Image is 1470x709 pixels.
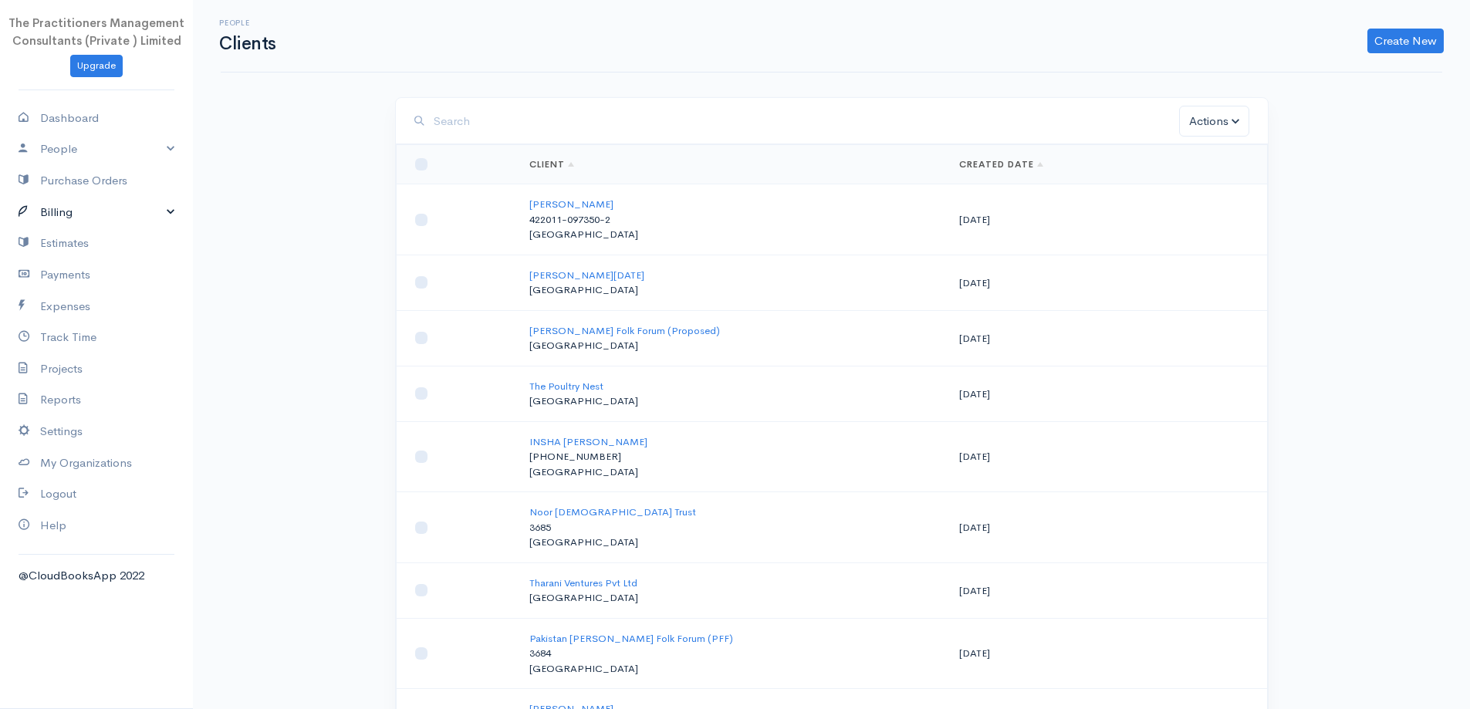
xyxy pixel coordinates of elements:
[947,255,1267,310] td: [DATE]
[529,338,934,353] p: [GEOGRAPHIC_DATA]
[529,268,644,282] a: [PERSON_NAME][DATE]
[529,449,934,464] p: [PHONE_NUMBER]
[947,618,1267,689] td: [DATE]
[529,576,637,589] a: Tharani Ventures Pvt Ltd
[947,562,1267,618] td: [DATE]
[529,380,603,393] a: The Poultry Nest
[529,632,733,645] a: Pakistan [PERSON_NAME] Folk Forum (PFF)
[529,227,934,242] p: [GEOGRAPHIC_DATA]
[529,464,934,480] p: [GEOGRAPHIC_DATA]
[947,492,1267,563] td: [DATE]
[70,55,123,77] a: Upgrade
[529,324,720,337] a: [PERSON_NAME] Folk Forum (Proposed)
[529,646,934,661] p: 3684
[529,535,934,550] p: [GEOGRAPHIC_DATA]
[434,106,1180,137] input: Search
[947,310,1267,366] td: [DATE]
[947,366,1267,421] td: [DATE]
[1179,106,1249,137] button: Actions
[529,158,574,170] a: Client
[529,590,934,606] p: [GEOGRAPHIC_DATA]
[529,198,613,211] a: [PERSON_NAME]
[529,212,934,228] p: 422011-097350-2
[219,19,276,27] h6: People
[219,34,276,53] h1: Clients
[19,567,174,585] div: @CloudBooksApp 2022
[959,158,1043,170] a: Created Date
[529,505,696,518] a: Noor [DEMOGRAPHIC_DATA] Trust
[529,520,934,535] p: 3685
[947,184,1267,255] td: [DATE]
[947,421,1267,492] td: [DATE]
[529,661,934,677] p: [GEOGRAPHIC_DATA]
[529,393,934,409] p: [GEOGRAPHIC_DATA]
[529,282,934,298] p: [GEOGRAPHIC_DATA]
[1367,29,1444,53] a: Create New
[8,15,184,48] span: The Practitioners Management Consultants (Private ) Limited
[529,435,647,448] a: INSHA [PERSON_NAME]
